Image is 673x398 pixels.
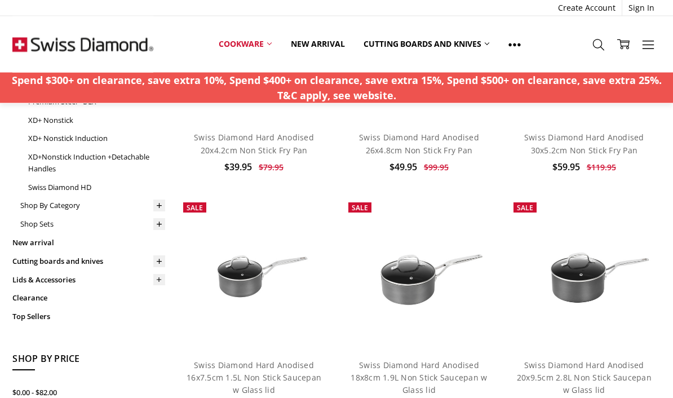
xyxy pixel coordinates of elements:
[28,130,165,148] a: XD+ Nonstick Induction
[354,32,499,56] a: Cutting boards and knives
[508,197,661,350] a: Swiss Diamond Hard Anodised 20x9.5cm 2.8L Non Stick Saucepan w Glass lid
[499,32,530,57] a: Show All
[194,132,314,156] a: Swiss Diamond Hard Anodised 20x4.2cm Non Stick Fry Pan
[28,112,165,130] a: XD+ Nonstick
[6,73,667,103] p: Spend $300+ on clearance, save extra 10%, Spend $400+ on clearance, save extra 15%, Spend $500+ o...
[389,161,417,174] span: $49.95
[178,197,330,350] a: Swiss Diamond Hard Anodised 16x7.5cm 1.5L Non Stick Saucepan w Glass lid
[524,132,644,156] a: Swiss Diamond Hard Anodised 30x5.2cm Non Stick Fry Pan
[12,352,165,372] h5: Shop By Price
[281,32,354,56] a: New arrival
[187,204,203,213] span: Sale
[20,197,165,215] a: Shop By Category
[517,360,652,396] a: Swiss Diamond Hard Anodised 20x9.5cm 2.8L Non Stick Saucepan w Glass lid
[343,197,495,350] a: Swiss Diamond Hard Anodised 18x8cm 1.9L Non Stick Saucepan w Glass lid
[28,148,165,179] a: XD+Nonstick Induction +Detachable Handles
[12,308,165,326] a: Top Sellers
[28,179,165,197] a: Swiss Diamond HD
[12,271,165,290] a: Lids & Accessories
[12,16,153,73] img: Free Shipping On Every Order
[508,223,661,325] img: Swiss Diamond Hard Anodised 20x9.5cm 2.8L Non Stick Saucepan w Glass lid
[552,161,580,174] span: $59.95
[178,223,330,325] img: Swiss Diamond Hard Anodised 16x7.5cm 1.5L Non Stick Saucepan w Glass lid
[259,162,284,173] span: $79.95
[587,162,616,173] span: $119.95
[517,204,533,213] span: Sale
[352,204,368,213] span: Sale
[20,215,165,234] a: Shop Sets
[209,32,281,56] a: Cookware
[359,132,479,156] a: Swiss Diamond Hard Anodised 26x4.8cm Non Stick Fry Pan
[12,234,165,253] a: New arrival
[224,161,252,174] span: $39.95
[343,223,495,325] img: Swiss Diamond Hard Anodised 18x8cm 1.9L Non Stick Saucepan w Glass lid
[424,162,449,173] span: $99.95
[351,360,487,396] a: Swiss Diamond Hard Anodised 18x8cm 1.9L Non Stick Saucepan w Glass lid
[187,360,321,396] a: Swiss Diamond Hard Anodised 16x7.5cm 1.5L Non Stick Saucepan w Glass lid
[12,253,165,271] a: Cutting boards and knives
[12,289,165,308] a: Clearance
